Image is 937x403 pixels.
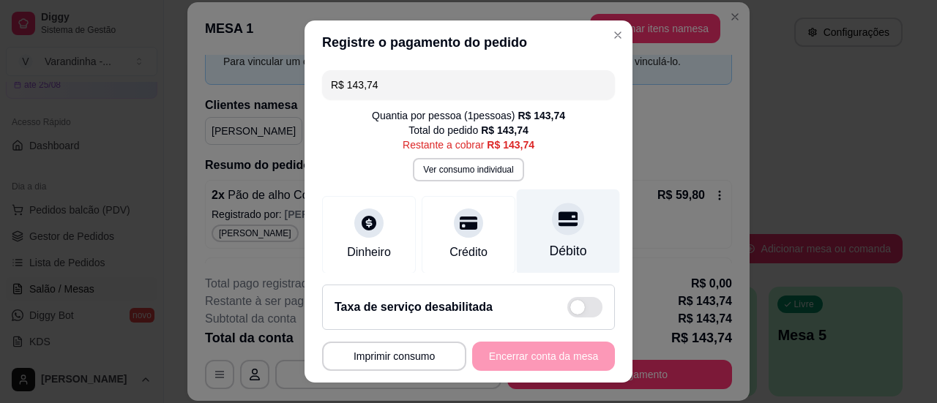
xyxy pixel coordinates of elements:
button: Close [606,23,630,47]
h2: Taxa de serviço desabilitada [335,298,493,316]
div: R$ 143,74 [518,108,565,123]
div: Quantia por pessoa ( 1 pessoas) [372,108,565,123]
div: R$ 143,74 [481,123,529,138]
div: Débito [550,241,587,260]
button: Imprimir consumo [322,342,466,371]
input: Ex.: hambúrguer de cordeiro [331,70,606,99]
header: Registre o pagamento do pedido [305,20,632,64]
div: Restante a cobrar [403,138,534,152]
div: R$ 143,74 [487,138,534,152]
div: Dinheiro [347,244,391,261]
div: Crédito [449,244,488,261]
button: Ver consumo individual [413,158,523,181]
div: Total do pedido [408,123,529,138]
